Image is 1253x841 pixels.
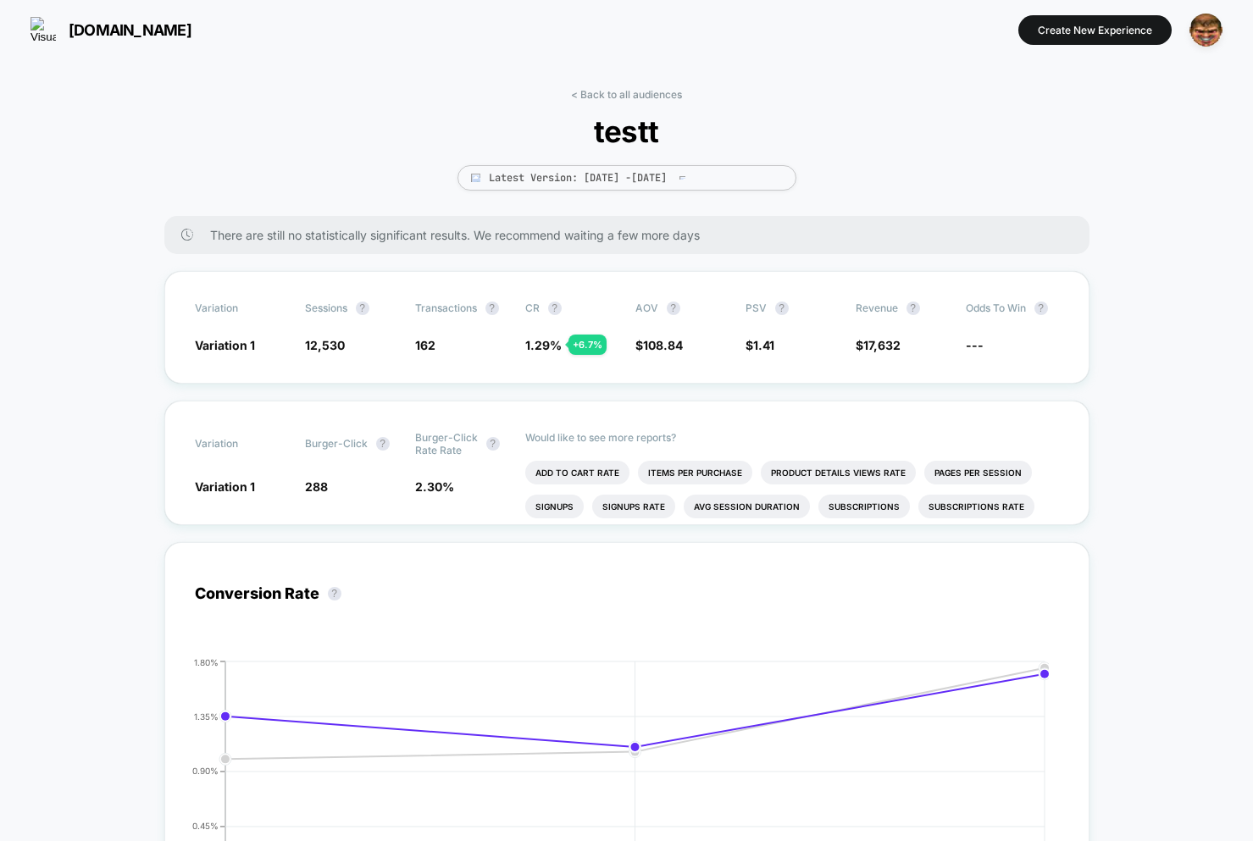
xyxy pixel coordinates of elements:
[761,461,916,484] li: Product Details Views Rate
[568,335,607,355] div: + 6.7 %
[525,338,562,352] span: 1.29 %
[667,302,680,315] button: ?
[415,302,477,314] span: Transactions
[25,16,197,43] button: [DOMAIN_NAME]
[638,461,752,484] li: Items Per Purchase
[818,495,910,518] li: Subscriptions
[1184,13,1228,47] button: ppic
[863,338,901,352] span: 17,632
[525,495,584,518] li: Signups
[195,479,255,494] span: Variation 1
[485,302,499,315] button: ?
[1018,15,1172,45] button: Create New Experience
[684,495,810,518] li: Avg Session Duration
[195,431,288,456] span: Variation
[457,165,796,191] span: Latest Version: [DATE] - [DATE]
[192,766,219,776] tspan: 0.90%
[305,437,368,450] span: burger-click
[679,176,685,180] img: end
[906,302,920,315] button: ?
[195,584,350,602] div: Conversion Rate
[746,302,767,314] span: PSV
[918,495,1034,518] li: Subscriptions Rate
[305,338,345,352] span: 12,530
[924,461,1032,484] li: Pages Per Session
[415,338,435,352] span: 162
[775,302,789,315] button: ?
[525,461,629,484] li: Add To Cart Rate
[376,437,390,451] button: ?
[746,338,774,352] span: $
[753,338,774,352] span: 1.41
[856,338,901,352] span: $
[30,17,56,42] img: Visually logo
[305,479,328,494] span: 288
[525,431,1059,444] p: Would like to see more reports?
[305,302,347,314] span: Sessions
[548,302,562,315] button: ?
[474,113,779,149] span: testt
[328,587,341,600] button: ?
[415,479,454,494] span: 2.30 %
[471,174,480,182] img: calendar
[192,821,219,831] tspan: 0.45%
[966,338,984,352] span: ---
[486,437,500,451] button: ?
[195,338,255,352] span: Variation 1
[571,88,682,101] a: < Back to all audiences
[194,656,219,667] tspan: 1.80%
[1189,14,1223,47] img: ppic
[635,302,658,314] span: AOV
[69,21,191,39] span: [DOMAIN_NAME]
[643,338,683,352] span: 108.84
[592,495,675,518] li: Signups Rate
[1034,302,1048,315] button: ?
[195,302,288,315] span: Variation
[856,302,898,314] span: Revenue
[356,302,369,315] button: ?
[210,228,1056,242] span: There are still no statistically significant results. We recommend waiting a few more days
[525,302,540,314] span: CR
[415,431,478,456] span: burger-click rate rate
[635,338,683,352] span: $
[194,711,219,721] tspan: 1.35%
[966,302,1059,315] span: Odds to Win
